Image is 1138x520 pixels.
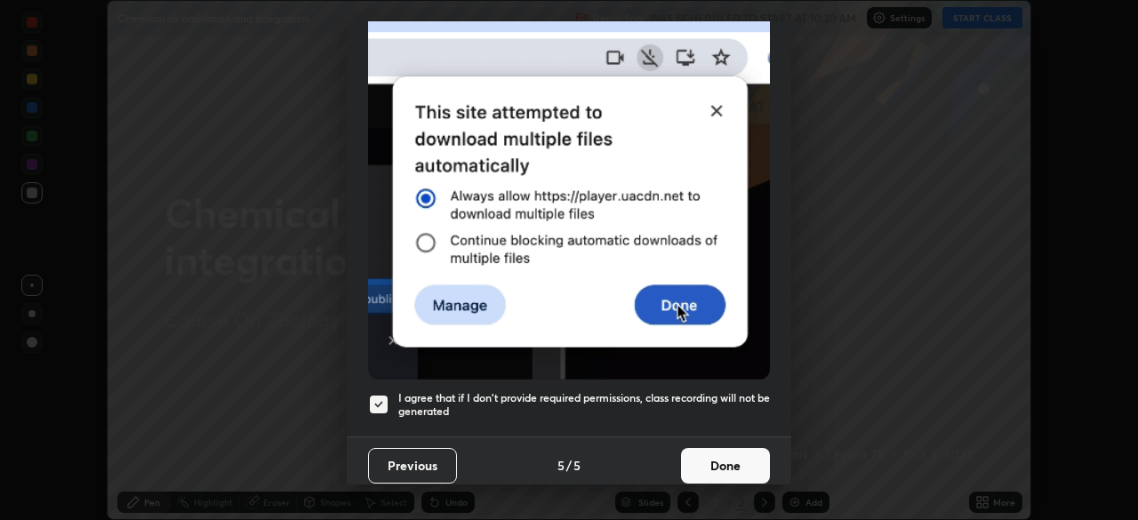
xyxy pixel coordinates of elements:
[573,456,581,475] h4: 5
[557,456,565,475] h4: 5
[398,391,770,419] h5: I agree that if I don't provide required permissions, class recording will not be generated
[566,456,572,475] h4: /
[681,448,770,484] button: Done
[368,448,457,484] button: Previous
